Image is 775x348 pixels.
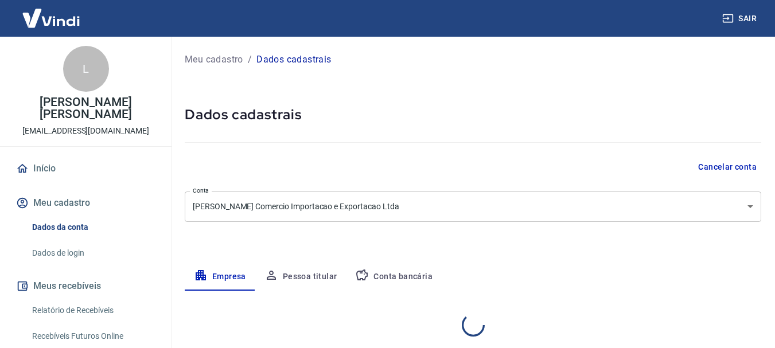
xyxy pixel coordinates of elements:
h5: Dados cadastrais [185,105,761,124]
button: Sair [720,8,761,29]
a: Dados da conta [28,216,158,239]
a: Início [14,156,158,181]
a: Dados de login [28,241,158,265]
button: Meus recebíveis [14,273,158,299]
img: Vindi [14,1,88,36]
p: Dados cadastrais [256,53,331,67]
p: / [248,53,252,67]
div: L [63,46,109,92]
a: Relatório de Recebíveis [28,299,158,322]
p: [EMAIL_ADDRESS][DOMAIN_NAME] [22,125,149,137]
button: Cancelar conta [694,157,761,178]
a: Meu cadastro [185,53,243,67]
label: Conta [193,186,209,195]
p: [PERSON_NAME] [PERSON_NAME] [9,96,162,120]
button: Empresa [185,263,255,291]
button: Conta bancária [346,263,442,291]
a: Recebíveis Futuros Online [28,324,158,348]
button: Meu cadastro [14,190,158,216]
button: Pessoa titular [255,263,346,291]
div: [PERSON_NAME] Comercio Importacao e Exportacao Ltda [185,191,761,222]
